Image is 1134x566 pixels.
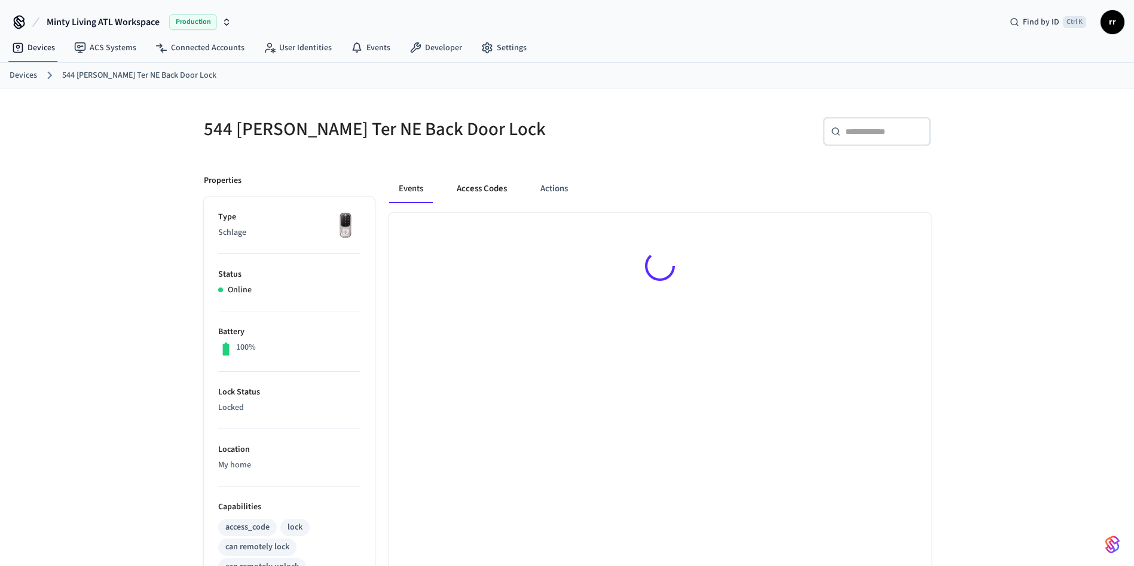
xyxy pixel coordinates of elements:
a: Devices [2,37,65,59]
span: Find by ID [1023,16,1059,28]
img: Yale Assure Touchscreen Wifi Smart Lock, Satin Nickel, Front [331,211,360,241]
p: Status [218,268,360,281]
p: 100% [236,341,256,354]
a: 544 [PERSON_NAME] Ter NE Back Door Lock [62,69,216,82]
span: Production [169,14,217,30]
span: rr [1102,11,1123,33]
a: Connected Accounts [146,37,254,59]
a: User Identities [254,37,341,59]
p: Type [218,211,360,224]
a: Events [341,37,400,59]
p: Schlage [218,227,360,239]
div: access_code [225,521,270,534]
p: Online [228,284,252,296]
button: rr [1101,10,1124,34]
a: Settings [472,37,536,59]
div: lock [288,521,302,534]
span: Ctrl K [1063,16,1086,28]
span: Minty Living ATL Workspace [47,15,160,29]
p: Locked [218,402,360,414]
div: Find by IDCtrl K [1000,11,1096,33]
p: Battery [218,326,360,338]
p: Capabilities [218,501,360,513]
a: ACS Systems [65,37,146,59]
button: Access Codes [447,175,516,203]
h5: 544 [PERSON_NAME] Ter NE Back Door Lock [204,117,560,142]
p: My home [218,459,360,472]
a: Devices [10,69,37,82]
button: Events [389,175,433,203]
p: Location [218,443,360,456]
img: SeamLogoGradient.69752ec5.svg [1105,535,1120,554]
a: Developer [400,37,472,59]
p: Properties [204,175,242,187]
div: can remotely lock [225,541,289,553]
div: ant example [389,175,931,203]
p: Lock Status [218,386,360,399]
button: Actions [531,175,577,203]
